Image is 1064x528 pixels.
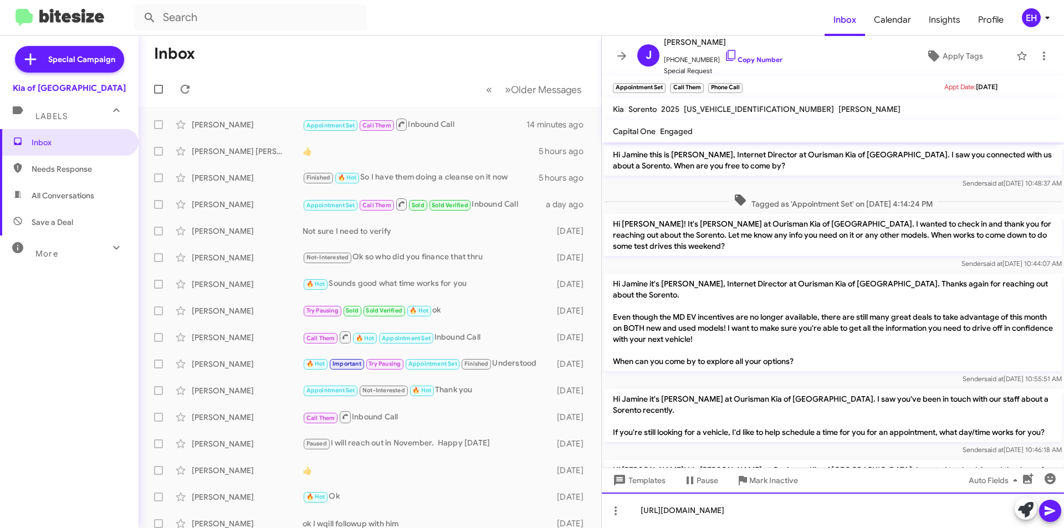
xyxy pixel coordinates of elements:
[526,119,592,130] div: 14 minutes ago
[192,199,303,210] div: [PERSON_NAME]
[306,335,335,342] span: Call Them
[192,279,303,290] div: [PERSON_NAME]
[192,385,303,396] div: [PERSON_NAME]
[192,119,303,130] div: [PERSON_NAME]
[32,137,126,148] span: Inbox
[613,126,656,136] span: Capital One
[306,122,355,129] span: Appointment Set
[551,465,592,476] div: [DATE]
[192,332,303,343] div: [PERSON_NAME]
[192,305,303,316] div: [PERSON_NAME]
[697,470,718,490] span: Pause
[920,4,969,36] a: Insights
[611,470,666,490] span: Templates
[432,202,468,209] span: Sold Verified
[984,445,1004,454] span: said at
[412,202,424,209] span: Sold
[613,104,624,114] span: Kia
[1012,8,1052,27] button: EH
[551,252,592,263] div: [DATE]
[551,225,592,237] div: [DATE]
[539,172,592,183] div: 5 hours ago
[366,307,402,314] span: Sold Verified
[604,214,1062,256] p: Hi [PERSON_NAME]! It's [PERSON_NAME] at Ourisman Kia of [GEOGRAPHIC_DATA]. I wanted to check in a...
[303,304,551,317] div: ok
[303,410,551,424] div: Inbound Call
[32,190,94,201] span: All Conversations
[306,202,355,209] span: Appointment Set
[32,217,73,228] span: Save a Deal
[362,202,391,209] span: Call Them
[825,4,865,36] a: Inbox
[708,83,743,93] small: Phone Call
[303,357,551,370] div: Understood
[660,126,693,136] span: Engaged
[192,491,303,503] div: [PERSON_NAME]
[306,254,349,261] span: Not-Interested
[628,104,657,114] span: Sorento
[303,197,546,211] div: Inbound Call
[13,83,126,94] div: Kia of [GEOGRAPHIC_DATA]
[303,465,551,476] div: 👍
[602,493,1064,528] div: [URL][DOMAIN_NAME]
[724,55,782,64] a: Copy Number
[35,249,58,259] span: More
[303,384,551,397] div: Thank you
[961,259,1062,268] span: Sender [DATE] 10:44:07 AM
[306,174,331,181] span: Finished
[604,460,1062,502] p: Hi [PERSON_NAME]! It's [PERSON_NAME] at Ourisman Kia of [GEOGRAPHIC_DATA]. I wanted to check in a...
[192,146,303,157] div: [PERSON_NAME] [PERSON_NAME]
[410,307,428,314] span: 🔥 Hot
[306,280,325,288] span: 🔥 Hot
[551,332,592,343] div: [DATE]
[684,104,834,114] span: [US_VEHICLE_IDENTIFICATION_NUMBER]
[362,387,405,394] span: Not-Interested
[192,412,303,423] div: [PERSON_NAME]
[480,78,588,101] nav: Page navigation example
[192,172,303,183] div: [PERSON_NAME]
[674,470,727,490] button: Pause
[1022,8,1041,27] div: EH
[303,330,551,344] div: Inbound Call
[369,360,401,367] span: Try Pausing
[602,470,674,490] button: Templates
[613,83,666,93] small: Appointment Set
[303,171,539,184] div: So I have them doing a cleanse on it now
[838,104,901,114] span: [PERSON_NAME]
[551,385,592,396] div: [DATE]
[306,360,325,367] span: 🔥 Hot
[664,49,782,65] span: [PHONE_NUMBER]
[192,465,303,476] div: [PERSON_NAME]
[963,445,1062,454] span: Sender [DATE] 10:46:18 AM
[303,251,551,264] div: Ok so who did you finance that thru
[303,490,551,503] div: Ok
[303,117,526,131] div: Inbound Call
[604,145,1062,176] p: Hi Jamine this is [PERSON_NAME], Internet Director at Ourisman Kia of [GEOGRAPHIC_DATA]. I saw yo...
[192,252,303,263] div: [PERSON_NAME]
[306,414,335,422] span: Call Them
[192,438,303,449] div: [PERSON_NAME]
[551,305,592,316] div: [DATE]
[32,163,126,175] span: Needs Response
[408,360,457,367] span: Appointment Set
[551,491,592,503] div: [DATE]
[960,470,1031,490] button: Auto Fields
[865,4,920,36] a: Calendar
[729,193,937,209] span: Tagged as 'Appointment Set' on [DATE] 4:14:24 PM
[306,493,325,500] span: 🔥 Hot
[303,437,551,450] div: I will reach out in November. Happy [DATE]
[897,46,1011,66] button: Apply Tags
[303,146,539,157] div: 👍
[35,111,68,121] span: Labels
[661,104,679,114] span: 2025
[943,46,983,66] span: Apply Tags
[664,65,782,76] span: Special Request
[306,440,327,447] span: Paused
[604,389,1062,442] p: Hi Jamine it's [PERSON_NAME] at Ourisman Kia of [GEOGRAPHIC_DATA]. I saw you've been in touch wit...
[727,470,807,490] button: Mark Inactive
[486,83,492,96] span: «
[551,438,592,449] div: [DATE]
[382,335,431,342] span: Appointment Set
[963,375,1062,383] span: Sender [DATE] 10:55:51 AM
